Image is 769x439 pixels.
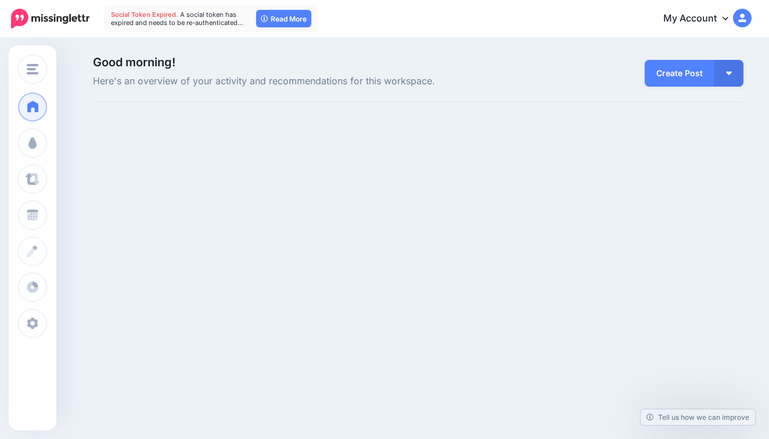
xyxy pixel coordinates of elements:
span: Good morning! [93,55,175,69]
a: My Account [652,5,752,33]
img: arrow-down-white.png [726,72,732,75]
a: Tell us how we can improve [641,409,755,425]
a: Create Post [645,60,714,87]
span: A social token has expired and needs to be re-authenticated… [111,10,243,27]
img: Missinglettr [11,9,89,28]
a: Read More [256,10,311,27]
span: Social Token Expired. [111,10,178,19]
span: Here's an overview of your activity and recommendations for this workspace. [93,74,521,89]
img: menu.png [27,64,38,74]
